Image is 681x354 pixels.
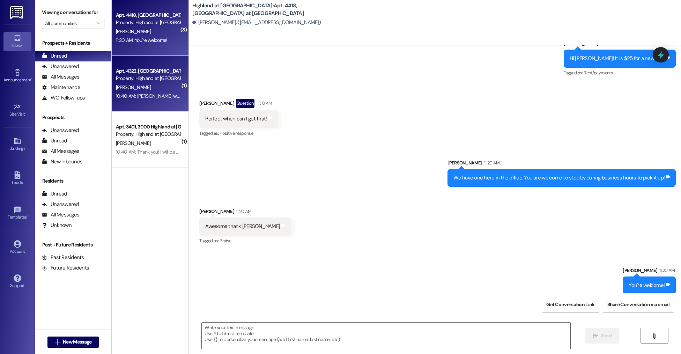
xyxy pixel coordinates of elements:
span: New Message [63,338,91,346]
div: Apt. 3401, 3000 Highland at [GEOGRAPHIC_DATA] [116,123,180,131]
div: Tagged as: [199,128,278,138]
div: Residents [35,177,111,185]
div: Prospects [35,114,111,121]
i:  [593,333,598,339]
span: Send [601,332,612,339]
div: New Inbounds [42,158,82,165]
span: [PERSON_NAME] [116,140,151,146]
div: 11:20 AM [234,208,252,215]
a: Inbox [3,32,31,51]
b: Highland at [GEOGRAPHIC_DATA]: Apt. 4418, [GEOGRAPHIC_DATA] at [GEOGRAPHIC_DATA] [192,2,332,17]
div: Maintenance [42,84,80,91]
div: You're welcome! [629,282,665,289]
span: Praise [220,238,231,244]
span: • [25,111,26,116]
div: 10:40 AM: Thank you! I will be by to get them this afternoon [116,149,235,155]
img: ResiDesk Logo [10,6,24,19]
div: All Messages [42,148,79,155]
div: Tagged as: [564,68,676,78]
div: 10:40 AM: [PERSON_NAME] went up to the fourth floor to see what that racket was and see that they... [116,93,654,99]
div: Hi [PERSON_NAME]! It is $25 for a new one. [570,55,665,62]
div: 11:20 AM [658,267,675,274]
button: New Message [47,337,99,348]
div: Apt. 4322, [GEOGRAPHIC_DATA] at [GEOGRAPHIC_DATA] [116,67,180,75]
div: Property: Highland at [GEOGRAPHIC_DATA] [116,131,180,138]
a: Account [3,238,31,257]
span: [PERSON_NAME] [116,28,151,35]
div: Unread [42,190,67,198]
button: Share Conversation via email [603,297,674,312]
div: Unread [42,137,67,145]
span: • [31,76,32,81]
label: Viewing conversations for [42,7,104,18]
span: Get Conversation Link [546,301,594,308]
div: All Messages [42,73,79,81]
button: Get Conversation Link [542,297,599,312]
div: Property: Highland at [GEOGRAPHIC_DATA] [116,75,180,82]
a: Templates • [3,204,31,223]
a: Site Visit • [3,101,31,120]
input: All communities [45,18,93,29]
a: Leads [3,169,31,188]
a: Support [3,272,31,291]
i:  [97,21,101,26]
div: Future Residents [42,264,89,272]
a: Buildings [3,135,31,154]
i:  [55,339,60,345]
div: 11:20 AM: You're welcome! [116,37,168,43]
span: • [27,214,28,219]
div: [PERSON_NAME] [199,99,278,110]
div: Tagged as: [199,236,291,246]
div: Awesome thank [PERSON_NAME] [205,223,280,230]
div: Apt. 4418, [GEOGRAPHIC_DATA] at [GEOGRAPHIC_DATA] [116,12,180,19]
div: 11:20 AM [482,159,500,167]
span: [PERSON_NAME] [116,84,151,90]
div: [PERSON_NAME] [447,159,676,169]
button: Send [585,328,619,344]
div: We have one here in the office. You are welcome to stop by during business hours to pick it up! [453,174,665,182]
div: Unread [42,52,67,60]
div: 11:18 AM [256,99,272,107]
div: All Messages [42,211,79,219]
div: Property: Highland at [GEOGRAPHIC_DATA] [116,19,180,26]
i:  [652,333,657,339]
span: Positive response [220,130,253,136]
div: [PERSON_NAME]. ([EMAIL_ADDRESS][DOMAIN_NAME]) [192,19,321,26]
span: Share Conversation via email [607,301,669,308]
div: Past + Future Residents [35,241,111,249]
div: [PERSON_NAME] [623,267,676,276]
div: Unanswered [42,201,79,208]
div: WO Follow-ups [42,94,85,102]
span: Rent/payments [584,70,613,76]
div: Prospects + Residents [35,39,111,47]
div: Perfect when can I get that! [205,115,267,123]
div: [PERSON_NAME] [199,208,291,217]
div: Question [236,99,254,108]
div: Past Residents [42,254,84,261]
div: Unknown [42,222,72,229]
div: Unanswered [42,127,79,134]
div: Unanswered [42,63,79,70]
